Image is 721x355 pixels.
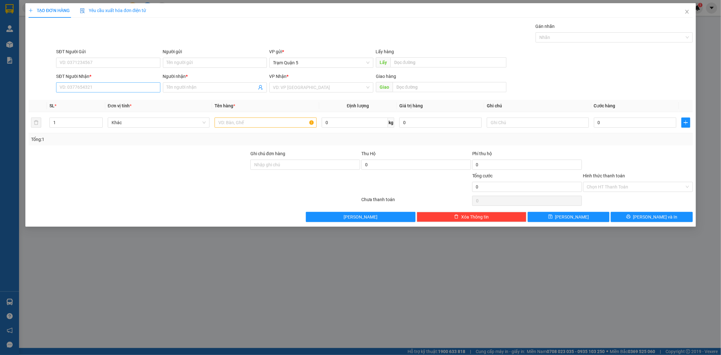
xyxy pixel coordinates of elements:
span: Yêu cầu xuất hóa đơn điện tử [80,8,146,13]
span: Giá trị hàng [399,103,423,108]
span: printer [626,214,630,219]
input: Dọc đường [392,82,506,92]
div: SĐT Người Nhận [56,73,160,80]
span: Giao hàng [376,74,396,79]
input: Ghi chú đơn hàng [250,160,360,170]
span: [PERSON_NAME] và In [633,213,677,220]
div: Người nhận [163,73,267,80]
span: Gửi: [5,6,15,13]
button: deleteXóa Thông tin [416,212,526,222]
div: [PERSON_NAME] [41,21,96,28]
button: Close [678,3,696,21]
span: plus [29,8,33,13]
label: Hình thức thanh toán [583,173,625,178]
div: Tổng: 1 [31,136,278,143]
span: plus [682,120,690,125]
span: [PERSON_NAME] [344,213,377,220]
span: user-add [258,85,263,90]
input: Ghi Chú [487,117,589,128]
span: Lấy hàng [376,49,394,54]
span: Cước hàng [594,103,615,108]
span: VP Nhận [269,74,286,79]
span: Giao [376,82,392,92]
span: delete [454,214,459,219]
span: kg [388,117,394,128]
div: Phí thu hộ [472,150,582,160]
div: 50.000 [40,41,96,50]
button: save[PERSON_NAME] [527,212,609,222]
label: Ghi chú đơn hàng [250,151,285,156]
input: Dọc đường [390,57,506,67]
th: Ghi chú [484,100,591,112]
div: VP gửi [269,48,373,55]
div: Chưa thanh toán [361,196,472,207]
span: Tên hàng [215,103,235,108]
span: Đơn vị tính [107,103,131,108]
button: [PERSON_NAME] [306,212,415,222]
input: VD: Bàn, Ghế [215,117,317,128]
span: Tổng cước [472,173,492,178]
span: Định lượng [347,103,369,108]
span: Xóa Thông tin [461,213,489,220]
div: Người gửi [163,48,267,55]
input: 0 [399,117,482,128]
label: Gán nhãn [535,24,555,29]
span: Nhận: [41,6,56,13]
span: Thu Hộ [361,151,375,156]
span: save [548,214,552,219]
div: Trạm Quận 5 [5,5,37,21]
div: SĐT Người Gửi [56,48,160,55]
div: Trạm Cà Mau [41,5,96,21]
img: icon [80,8,85,13]
span: [PERSON_NAME] [555,213,589,220]
button: plus [681,117,690,128]
div: 0942055443 [41,28,96,37]
span: Khác [111,118,206,127]
span: Trạm Quận 5 [273,58,369,67]
span: Lấy [376,57,390,67]
button: printer[PERSON_NAME] và In [611,212,692,222]
button: delete [31,117,41,128]
span: CC : [40,42,49,49]
span: close [684,9,689,14]
span: SL [49,103,54,108]
span: TẠO ĐƠN HÀNG [29,8,70,13]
